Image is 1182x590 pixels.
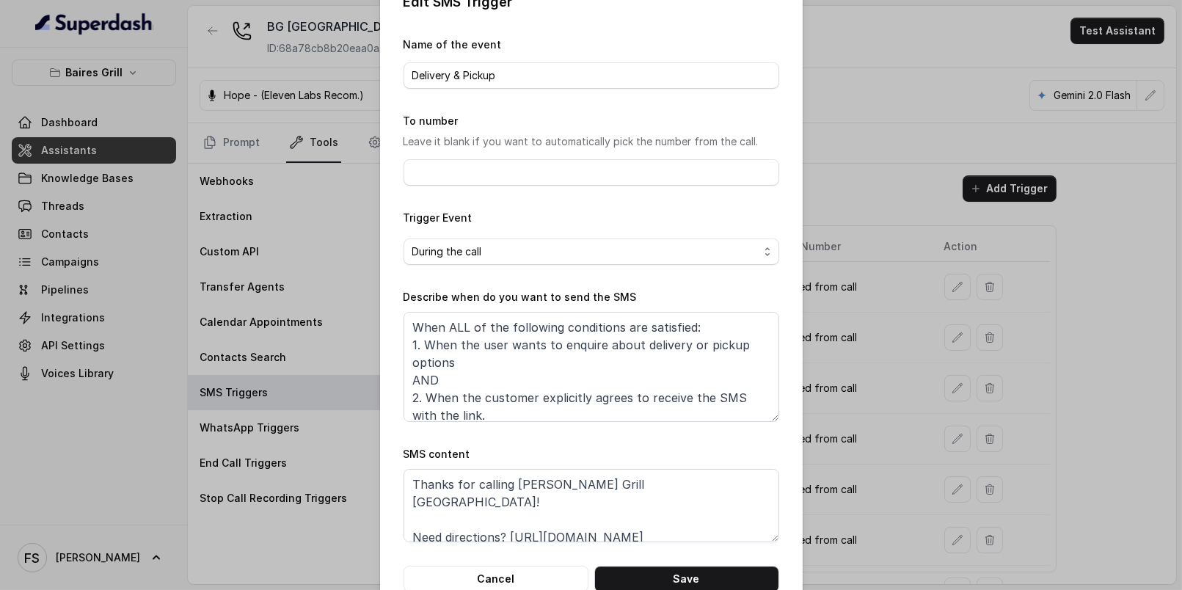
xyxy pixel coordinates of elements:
[404,133,779,150] p: Leave it blank if you want to automatically pick the number from the call.
[404,38,502,51] label: Name of the event
[412,243,759,261] span: During the call
[404,238,779,265] button: During the call
[404,469,779,542] textarea: Thanks for calling [PERSON_NAME] Grill [GEOGRAPHIC_DATA]! Need directions? [URL][DOMAIN_NAME] Cal...
[404,211,473,224] label: Trigger Event
[404,312,779,422] textarea: When ALL of the following conditions are satisfied: 1. When the user wants to enquire about deliv...
[404,448,470,460] label: SMS content
[404,291,637,303] label: Describe when do you want to send the SMS
[404,114,459,127] label: To number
